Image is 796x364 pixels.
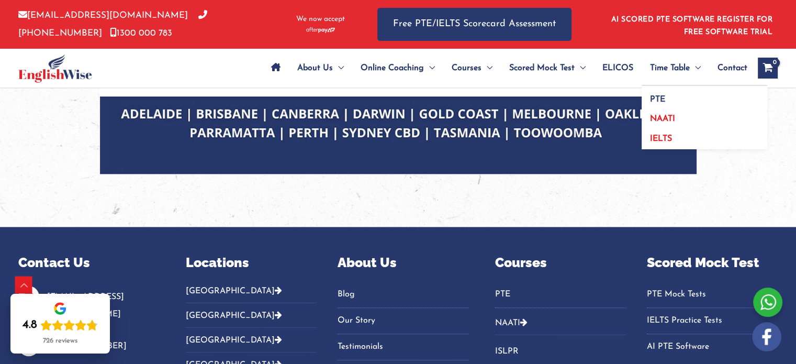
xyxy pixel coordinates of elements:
[650,115,675,123] span: NAATI
[758,58,778,79] a: View Shopping Cart, empty
[647,286,778,356] nav: Menu
[110,29,172,38] a: 1300 000 783
[18,54,92,83] img: cropped-ew-logo
[289,50,352,86] a: About UsMenu Toggle
[424,50,435,86] span: Menu Toggle
[352,50,443,86] a: Online CoachingMenu Toggle
[575,50,586,86] span: Menu Toggle
[361,50,424,86] span: Online Coaching
[647,253,778,273] p: Scored Mock Test
[495,253,626,273] p: Courses
[452,50,481,86] span: Courses
[186,303,317,328] button: [GEOGRAPHIC_DATA]
[18,11,207,37] a: [PHONE_NUMBER]
[611,16,773,36] a: AI SCORED PTE SOFTWARE REGISTER FOR FREE SOFTWARE TRIAL
[306,27,335,33] img: Afterpay-Logo
[501,50,594,86] a: Scored Mock TestMenu Toggle
[717,50,747,86] span: Contact
[650,95,665,104] span: PTE
[338,253,468,273] p: About Us
[18,253,160,273] p: Contact Us
[647,312,778,329] a: IELTS Practice Tests
[647,338,778,356] a: AI PTE Software
[602,50,633,86] span: ELICOS
[642,50,709,86] a: Time TableMenu Toggle
[338,312,468,329] a: Our Story
[338,338,468,356] a: Testimonials
[647,286,778,303] a: PTE Mock Tests
[296,14,345,25] span: We now accept
[43,337,77,345] div: 726 reviews
[333,50,344,86] span: Menu Toggle
[642,125,767,149] a: IELTS
[481,50,492,86] span: Menu Toggle
[23,318,98,333] div: Rating: 4.8 out of 5
[690,50,701,86] span: Menu Toggle
[338,286,468,303] a: Blog
[495,343,626,360] a: ISLPR
[709,50,747,86] a: Contact
[509,50,575,86] span: Scored Mock Test
[605,7,778,41] aside: Header Widget 1
[495,286,626,308] nav: Menu
[377,8,571,41] a: Free PTE/IELTS Scorecard Assessment
[650,135,672,143] span: IELTS
[18,11,188,20] a: [EMAIL_ADDRESS][DOMAIN_NAME]
[297,50,333,86] span: About Us
[186,286,317,303] button: [GEOGRAPHIC_DATA]
[443,50,501,86] a: CoursesMenu Toggle
[650,50,690,86] span: Time Table
[263,50,747,86] nav: Site Navigation: Main Menu
[186,253,317,273] p: Locations
[642,86,767,106] a: PTE
[495,319,520,327] a: NAATI
[495,286,626,303] a: PTE
[47,293,124,318] a: [EMAIL_ADDRESS][DOMAIN_NAME]
[23,318,37,333] div: 4.8
[752,322,781,351] img: white-facebook.png
[642,106,767,126] a: NAATI
[495,311,626,335] button: NAATI
[186,328,317,352] button: [GEOGRAPHIC_DATA]
[594,50,642,86] a: ELICOS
